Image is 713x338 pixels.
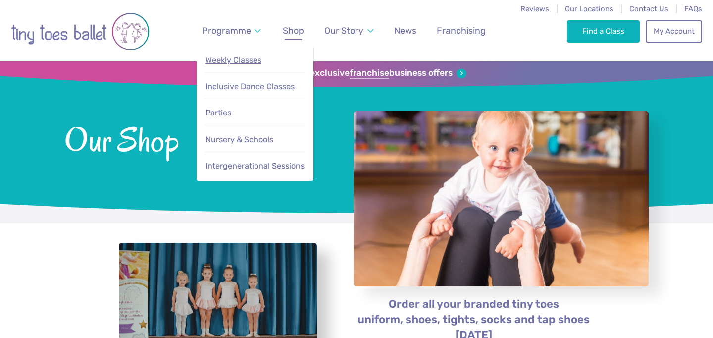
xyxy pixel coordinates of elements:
a: FAQs [684,4,702,13]
span: Weekly Classes [205,56,261,65]
a: Sign up for our exclusivefranchisebusiness offers [247,68,466,79]
span: Intergenerational Sessions [205,161,305,170]
a: Our Locations [565,4,613,13]
a: Weekly Classes [204,51,305,71]
a: Franchising [432,20,490,42]
a: My Account [646,20,702,42]
span: Our Shop [64,118,327,159]
a: Nursery & Schools [204,130,305,150]
a: Reviews [520,4,549,13]
a: Inclusive Dance Classes [204,77,305,97]
a: Shop [278,20,308,42]
img: tiny toes ballet [11,6,150,56]
a: Contact Us [629,4,668,13]
span: News [394,25,416,36]
a: Find a Class [567,20,640,42]
a: Our Story [320,20,378,42]
span: Programme [202,25,251,36]
span: Our Story [324,25,363,36]
span: Parties [205,108,231,117]
span: Nursery & Schools [205,135,273,144]
a: Programme [198,20,266,42]
a: Parties [204,103,305,123]
a: Intergenerational Sessions [204,156,305,176]
strong: franchise [350,68,389,79]
a: News [390,20,421,42]
span: Franchising [437,25,486,36]
span: Shop [283,25,304,36]
span: Inclusive Dance Classes [205,82,295,91]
